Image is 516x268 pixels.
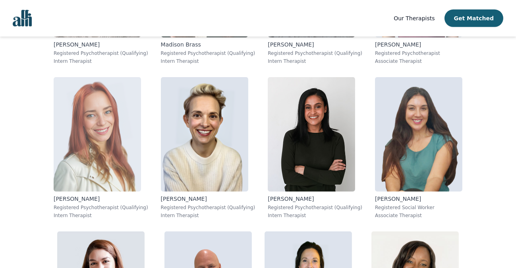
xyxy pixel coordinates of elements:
[161,77,248,192] img: Bree_Greig
[369,71,469,225] a: Amrit_Bhangoo[PERSON_NAME]Registered Social WorkerAssociate Therapist
[268,195,362,203] p: [PERSON_NAME]
[375,77,462,192] img: Amrit_Bhangoo
[47,71,155,225] a: Lacy_Hunter[PERSON_NAME]Registered Psychotherapist (Qualifying)Intern Therapist
[268,41,362,49] p: [PERSON_NAME]
[261,71,369,225] a: Mandeep_Lalli[PERSON_NAME]Registered Psychotherapist (Qualifying)Intern Therapist
[54,77,141,192] img: Lacy_Hunter
[375,212,462,219] p: Associate Therapist
[268,50,362,56] p: Registered Psychotherapist (Qualifying)
[268,212,362,219] p: Intern Therapist
[54,204,148,211] p: Registered Psychotherapist (Qualifying)
[394,14,435,23] a: Our Therapists
[375,58,462,64] p: Associate Therapist
[13,10,32,27] img: alli logo
[54,41,148,49] p: [PERSON_NAME]
[161,195,255,203] p: [PERSON_NAME]
[268,77,355,192] img: Mandeep_Lalli
[375,195,462,203] p: [PERSON_NAME]
[375,50,462,56] p: Registered Psychotherapist
[155,71,262,225] a: Bree_Greig[PERSON_NAME]Registered Psychotherapist (Qualifying)Intern Therapist
[444,10,503,27] button: Get Matched
[161,41,255,49] p: Madison Brass
[161,212,255,219] p: Intern Therapist
[161,58,255,64] p: Intern Therapist
[161,50,255,56] p: Registered Psychotherapist (Qualifying)
[54,195,148,203] p: [PERSON_NAME]
[394,15,435,21] span: Our Therapists
[54,50,148,56] p: Registered Psychotherapist (Qualifying)
[268,58,362,64] p: Intern Therapist
[375,204,462,211] p: Registered Social Worker
[268,204,362,211] p: Registered Psychotherapist (Qualifying)
[54,212,148,219] p: Intern Therapist
[54,58,148,64] p: Intern Therapist
[375,41,462,49] p: [PERSON_NAME]
[161,204,255,211] p: Registered Psychotherapist (Qualifying)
